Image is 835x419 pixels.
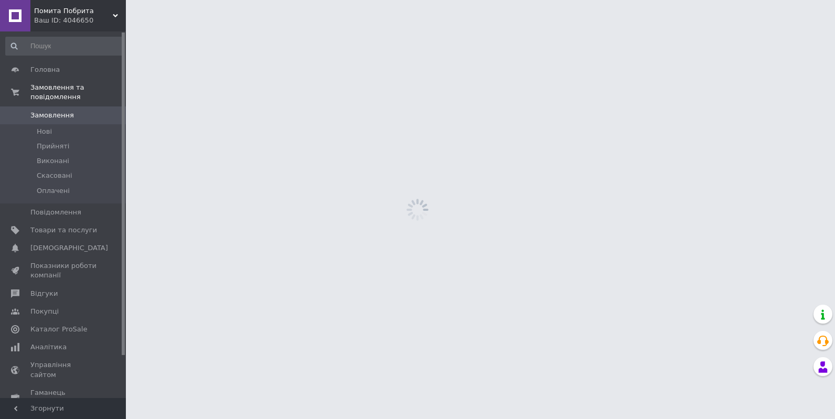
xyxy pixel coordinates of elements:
span: Прийняті [37,142,69,151]
span: Замовлення [30,111,74,120]
span: Виконані [37,156,69,166]
span: Нові [37,127,52,136]
span: Показники роботи компанії [30,261,97,280]
span: Повідомлення [30,208,81,217]
span: Замовлення та повідомлення [30,83,126,102]
span: Каталог ProSale [30,325,87,334]
input: Пошук [5,37,123,56]
span: Відгуки [30,289,58,298]
span: Оплачені [37,186,70,196]
div: Ваш ID: 4046650 [34,16,126,25]
span: Аналітика [30,342,67,352]
span: Головна [30,65,60,74]
span: [DEMOGRAPHIC_DATA] [30,243,108,253]
span: Скасовані [37,171,72,180]
span: Управління сайтом [30,360,97,379]
span: Гаманець компанії [30,388,97,407]
span: Помита Побрита [34,6,113,16]
span: Покупці [30,307,59,316]
span: Товари та послуги [30,225,97,235]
